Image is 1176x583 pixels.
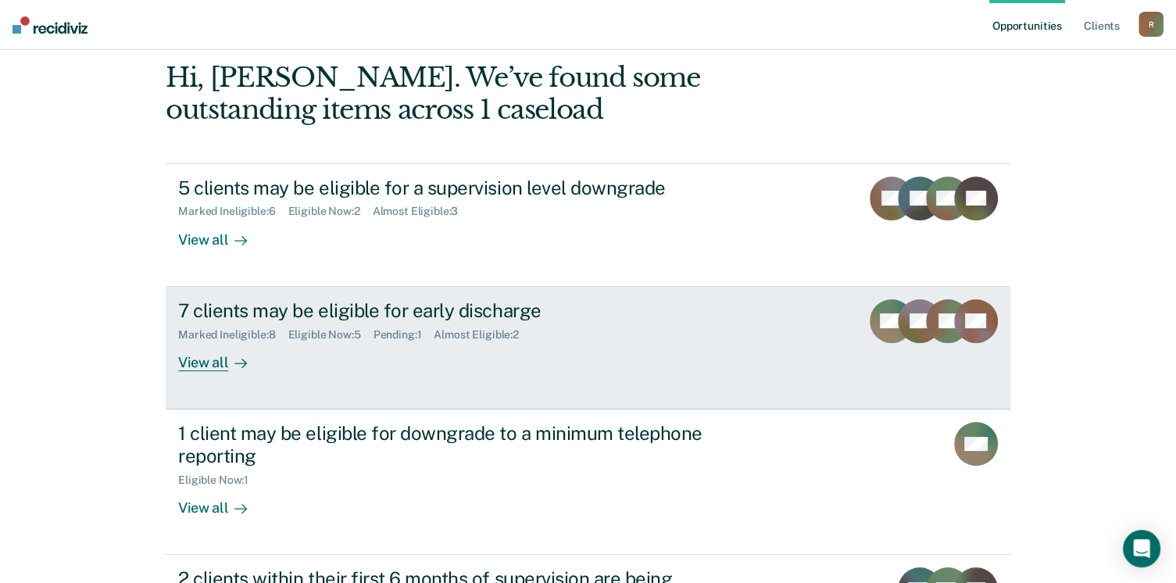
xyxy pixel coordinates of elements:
div: Eligible Now : 2 [288,205,373,218]
div: 1 client may be eligible for downgrade to a minimum telephone reporting [178,422,727,467]
div: Eligible Now : 5 [288,328,374,342]
div: 7 clients may be eligible for early discharge [178,299,727,322]
a: 7 clients may be eligible for early dischargeMarked Ineligible:8Eligible Now:5Pending:1Almost Eli... [166,287,1010,410]
a: 1 client may be eligible for downgrade to a minimum telephone reportingEligible Now:1View all [166,410,1010,555]
div: View all [178,486,266,517]
div: Hi, [PERSON_NAME]. We’ve found some outstanding items across 1 caseload [166,62,842,126]
a: 5 clients may be eligible for a supervision level downgradeMarked Ineligible:6Eligible Now:2Almos... [166,163,1010,287]
div: Almost Eligible : 3 [373,205,471,218]
button: R [1138,12,1163,37]
div: Open Intercom Messenger [1123,530,1160,567]
div: 5 clients may be eligible for a supervision level downgrade [178,177,727,199]
div: View all [178,341,266,371]
div: Eligible Now : 1 [178,474,261,487]
div: Pending : 1 [374,328,434,342]
div: Marked Ineligible : 8 [178,328,288,342]
div: View all [178,218,266,249]
div: Almost Eligible : 2 [434,328,531,342]
img: Recidiviz [13,16,88,34]
div: Marked Ineligible : 6 [178,205,288,218]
